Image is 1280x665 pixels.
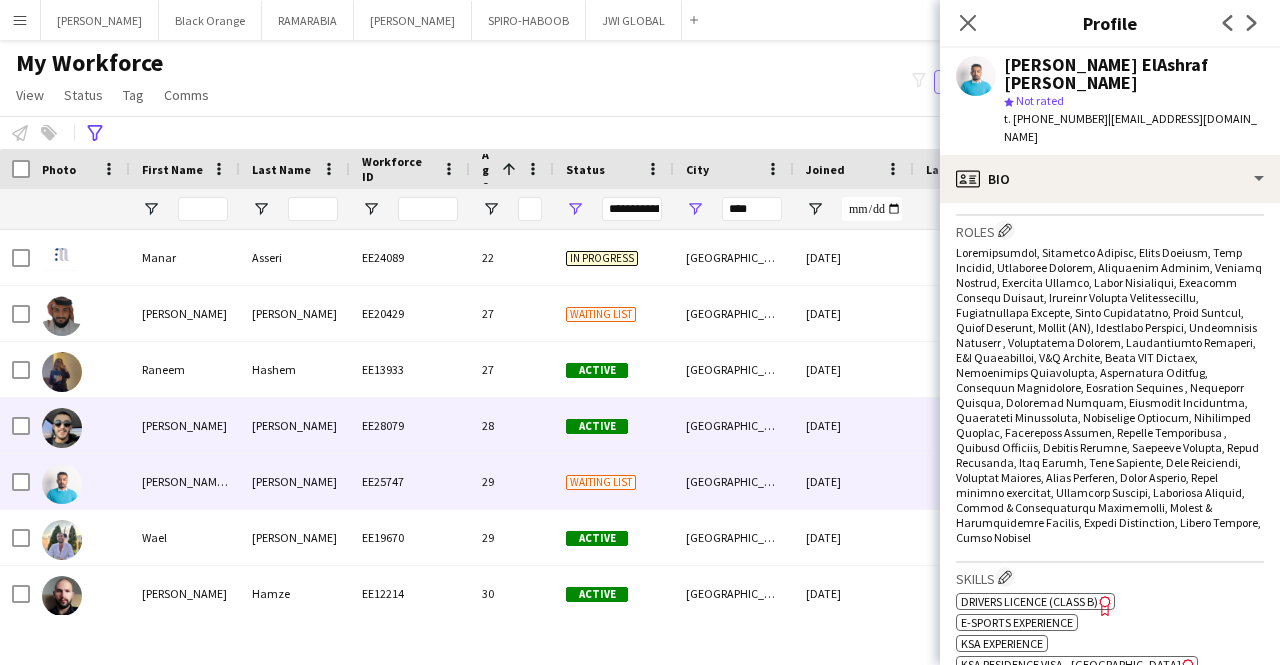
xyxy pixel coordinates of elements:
[240,454,350,509] div: [PERSON_NAME]
[350,454,470,509] div: EE25747
[240,510,350,565] div: [PERSON_NAME]
[470,566,554,621] div: 30
[42,296,82,336] img: Mohammed Alharazi
[41,1,159,40] button: [PERSON_NAME]
[472,1,586,40] button: SPIRO-HABOOB
[794,566,914,621] div: [DATE]
[130,454,240,509] div: [PERSON_NAME] ElAshraf
[794,398,914,453] div: [DATE]
[178,197,228,221] input: First Name Filter Input
[350,286,470,341] div: EE20429
[42,240,82,280] img: Manar Asseri
[164,86,209,104] span: Comms
[156,82,217,108] a: Comms
[288,197,338,221] input: Last Name Filter Input
[262,1,354,40] button: RAMARABIA
[470,454,554,509] div: 29
[240,286,350,341] div: [PERSON_NAME]
[130,510,240,565] div: Wael
[83,121,107,145] app-action-btn: Advanced filters
[142,200,160,218] button: Open Filter Menu
[566,363,628,378] span: Active
[362,200,380,218] button: Open Filter Menu
[252,200,270,218] button: Open Filter Menu
[674,454,794,509] div: [GEOGRAPHIC_DATA]
[566,200,584,218] button: Open Filter Menu
[794,342,914,397] div: [DATE]
[674,230,794,285] div: [GEOGRAPHIC_DATA]
[686,200,704,218] button: Open Filter Menu
[16,86,44,104] span: View
[16,48,163,78] span: My Workforce
[42,520,82,560] img: Wael Ghantous
[142,162,203,177] span: First Name
[1004,111,1108,126] span: t. [PHONE_NUMBER]
[350,342,470,397] div: EE13933
[674,398,794,453] div: [GEOGRAPHIC_DATA]
[1004,56,1264,92] div: [PERSON_NAME] ElAshraf [PERSON_NAME]
[350,398,470,453] div: EE28079
[794,230,914,285] div: [DATE]
[240,398,350,453] div: [PERSON_NAME]
[518,197,542,221] input: Age Filter Input
[956,220,1264,241] h3: Roles
[722,197,782,221] input: City Filter Input
[130,230,240,285] div: Manar
[940,10,1280,36] h3: Profile
[940,155,1280,203] div: Bio
[130,286,240,341] div: [PERSON_NAME]
[350,230,470,285] div: EE24089
[674,510,794,565] div: [GEOGRAPHIC_DATA]
[56,82,111,108] a: Status
[794,454,914,509] div: [DATE]
[961,594,1098,609] span: Drivers Licence (Class B)
[130,566,240,621] div: [PERSON_NAME]
[240,230,350,285] div: Asseri
[674,566,794,621] div: [GEOGRAPHIC_DATA]
[240,566,350,621] div: Hamze
[42,408,82,448] img: Mohammed Ahmad
[362,154,434,184] span: Workforce ID
[961,636,1043,651] span: KSA Experience
[42,162,76,177] span: Photo
[794,286,914,341] div: [DATE]
[350,510,470,565] div: EE19670
[240,342,350,397] div: Hashem
[123,86,144,104] span: Tag
[566,307,636,322] span: Waiting list
[42,352,82,392] img: Raneem Hashem
[961,615,1073,630] span: E-sports experience
[794,510,914,565] div: [DATE]
[130,398,240,453] div: [PERSON_NAME]
[470,398,554,453] div: 28
[8,82,52,108] a: View
[674,342,794,397] div: [GEOGRAPHIC_DATA]
[566,162,605,177] span: Status
[398,197,458,221] input: Workforce ID Filter Input
[64,86,103,104] span: Status
[470,342,554,397] div: 27
[470,510,554,565] div: 29
[956,567,1264,588] h3: Skills
[806,200,824,218] button: Open Filter Menu
[842,197,902,221] input: Joined Filter Input
[806,162,845,177] span: Joined
[159,1,262,40] button: Black Orange
[586,1,682,40] button: JWI GLOBAL
[566,531,628,546] span: Active
[42,464,82,504] img: Muhamed ElAshraf Ahmed
[470,286,554,341] div: 27
[566,475,636,490] span: Waiting list
[354,1,472,40] button: [PERSON_NAME]
[252,162,311,177] span: Last Name
[566,251,638,266] span: In progress
[956,245,1262,545] span: Loremipsumdol, Sitametco Adipisc, Elits Doeiusm, Temp Incidid, Utlaboree Dolorem, Aliquaenim Admi...
[482,200,500,218] button: Open Filter Menu
[350,566,470,621] div: EE12214
[566,587,628,602] span: Active
[674,286,794,341] div: [GEOGRAPHIC_DATA]
[926,162,971,177] span: Last job
[115,82,152,108] a: Tag
[130,342,240,397] div: Raneem
[566,419,628,434] span: Active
